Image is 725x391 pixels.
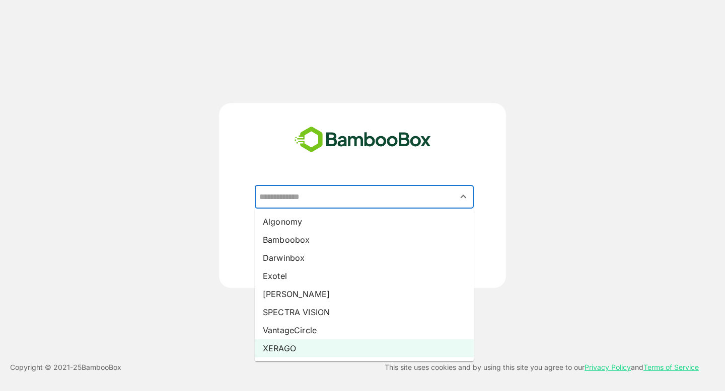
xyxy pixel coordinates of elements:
[255,267,474,285] li: Exotel
[289,123,437,156] img: bamboobox
[255,249,474,267] li: Darwinbox
[643,363,699,371] a: Terms of Service
[255,339,474,357] li: XERAGO
[10,361,121,373] p: Copyright © 2021- 25 BambooBox
[255,231,474,249] li: Bamboobox
[255,303,474,321] li: SPECTRA VISION
[457,190,470,204] button: Close
[255,285,474,303] li: [PERSON_NAME]
[255,213,474,231] li: Algonomy
[385,361,699,373] p: This site uses cookies and by using this site you agree to our and
[255,321,474,339] li: VantageCircle
[585,363,631,371] a: Privacy Policy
